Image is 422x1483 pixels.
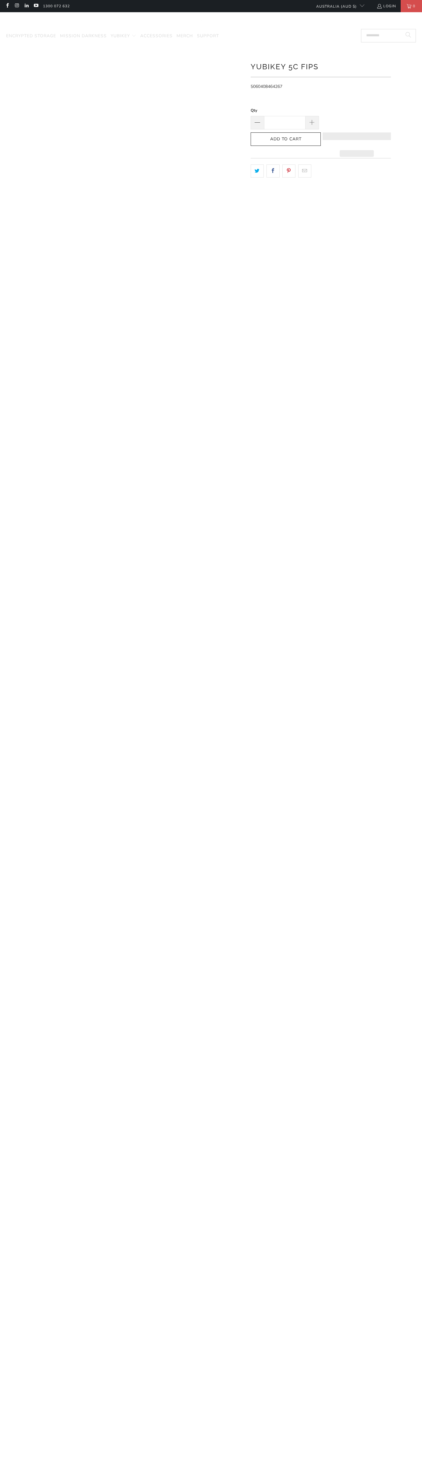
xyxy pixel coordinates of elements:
span: Encrypted Storage [6,33,56,39]
button: Add to Cart [251,132,321,146]
a: Share this on Facebook [266,164,280,177]
a: Trust Panda Australia on YouTube [33,4,38,9]
span: Accessories [140,33,173,39]
img: Trust Panda Australia [180,15,242,28]
a: Merch [177,29,193,43]
a: Login [377,3,396,9]
span: Merch [177,33,193,39]
a: Trust Panda Australia on Instagram [14,4,19,9]
a: Support [197,29,219,43]
a: Accessories [140,29,173,43]
a: Mission Darkness [60,29,107,43]
a: 1300 072 632 [43,3,70,9]
summary: YubiKey [111,29,136,43]
input: Search... [361,29,416,42]
a: Share this on Twitter [251,164,264,177]
h1: YubiKey 5C FIPS [251,60,391,72]
a: Email this to a friend [298,164,311,177]
a: Share this on Pinterest [282,164,295,177]
a: Trust Panda Australia on Facebook [5,4,10,9]
span: Mission Darkness [60,33,107,39]
span: Support [197,33,219,39]
label: Qty [251,107,319,114]
a: Encrypted Storage [6,29,56,43]
nav: Translation missing: en.navigation.header.main_nav [6,29,219,43]
span: 5060408464267 [251,84,282,89]
span: Add to Cart [257,137,314,142]
button: Search [401,29,416,42]
span: YubiKey [111,33,130,39]
a: Trust Panda Australia on LinkedIn [24,4,29,9]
